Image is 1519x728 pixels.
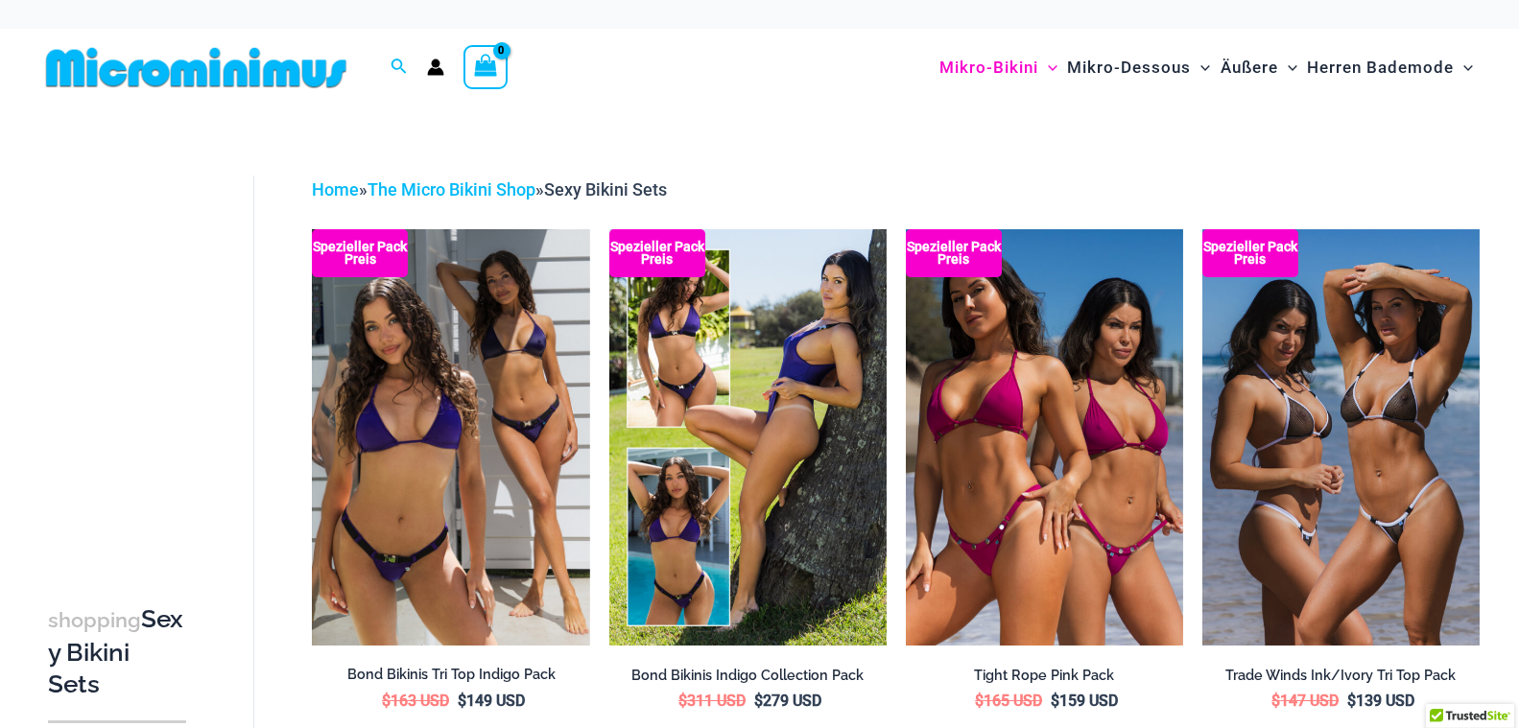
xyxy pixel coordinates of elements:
bdi: 165 USD [975,692,1042,710]
img: Top Bum Pack [1202,229,1480,646]
a: Tight Rope Pink Pack [906,667,1183,692]
img: Bond Inidgo Collection Pack (10) [609,229,887,646]
span: shopping [48,608,141,632]
h2: Tight Rope Pink Pack [906,667,1183,685]
span: Menü Umschalten [1191,43,1210,92]
span: » » [312,179,667,200]
a: Trade Winds Ink/Ivory Tri Top Pack [1202,667,1480,692]
bdi: 163 USD [382,692,449,710]
nav: Website-Navigation [932,35,1481,100]
b: Spezieller Pack Preis [609,241,705,266]
b: Spezieller Pack Preis [906,241,1002,266]
a: Konto Icon Link [427,59,444,76]
span: Sexy Bikini Sets [544,179,667,200]
a: Collection Pack F Collection Pack B (3)Collection Pack B (3) [906,229,1183,646]
a: Warenkorb anzeigen, leer [463,45,508,89]
span: Menü Umschalten [1454,43,1473,92]
bdi: 149 USD [458,692,525,710]
span: $ [458,692,466,710]
span: Mikro-Dessous [1067,43,1191,92]
b: Spezieller Pack Preis [1202,241,1298,266]
a: ÄußereMenü UmschaltenMenü Umschalten [1216,38,1302,97]
a: Mikro-DessousMenü UmschaltenMenü Umschalten [1062,38,1215,97]
a: Suche Icon Link [391,56,408,80]
h2: Trade Winds Ink/Ivory Tri Top Pack [1202,667,1480,685]
a: Mikro-BikiniMenü UmschaltenMenü Umschalten [935,38,1062,97]
span: $ [754,692,763,710]
h2: Bond Bikinis Tri Top Indigo Pack [312,666,589,684]
h3: Sexy Bikini Sets [48,603,186,701]
bdi: 147 USD [1271,692,1339,710]
span: $ [1051,692,1059,710]
b: Spezieller Pack Preis [312,241,408,266]
a: Bond Bikinis Indigo Collection Pack [609,667,887,692]
span: $ [1347,692,1356,710]
a: Herren BademodeMenü UmschaltenMenü Umschalten [1302,38,1478,97]
a: Bond Inidgo Collection Pack (10) Bond Indigo Bikini Collection Pack Back (6)Bond Indigo Bikini Co... [609,229,887,646]
iframe: TrustedSite Certified [48,160,221,544]
bdi: 311 USD [678,692,746,710]
h2: Bond Bikinis Indigo Collection Pack [609,667,887,685]
span: Mikro-Bikini [939,43,1038,92]
img: Bond Indigo Tri Top Pack (1) [312,229,589,646]
span: $ [382,692,391,710]
span: Menü Umschalten [1038,43,1057,92]
span: $ [975,692,984,710]
img: MM SHOP LOGO FLACH [38,46,354,89]
bdi: 279 USD [754,692,821,710]
a: Bond Bikinis Tri Top Indigo Pack [312,666,589,691]
span: Herren Bademode [1307,43,1454,92]
bdi: 139 USD [1347,692,1414,710]
img: Collection Pack F [906,229,1183,646]
a: The Micro Bikini Shop [368,179,535,200]
span: Menü Umschalten [1278,43,1297,92]
a: Bond Indigo Tri Top Pack (1) Bond Indigo Tri Top Pack Back (1)Bond Indigo Tri Top Pack Back (1) [312,229,589,646]
span: $ [1271,692,1280,710]
a: Home [312,179,359,200]
bdi: 159 USD [1051,692,1118,710]
a: Top Bum Pack Top Bum Pack bTop Bum Pack b [1202,229,1480,646]
span: Äußere [1221,43,1278,92]
span: $ [678,692,687,710]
